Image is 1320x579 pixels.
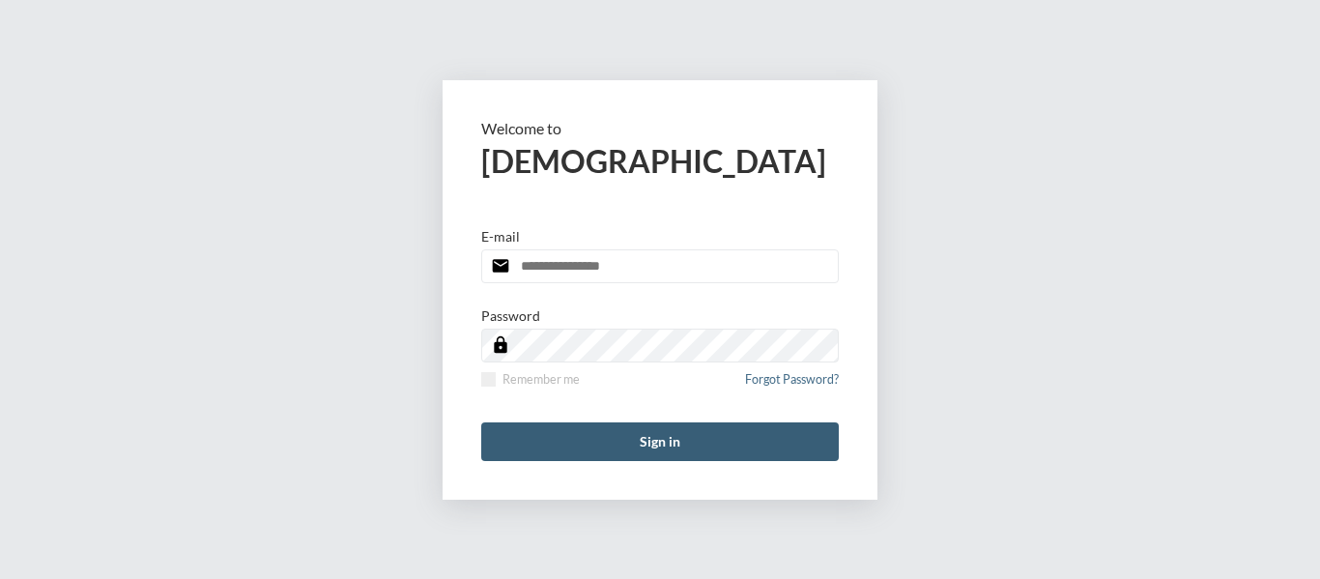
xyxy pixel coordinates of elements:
[481,119,839,137] p: Welcome to
[745,372,839,398] a: Forgot Password?
[481,228,520,245] p: E-mail
[481,307,540,324] p: Password
[481,142,839,180] h2: [DEMOGRAPHIC_DATA]
[481,372,580,387] label: Remember me
[481,422,839,461] button: Sign in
